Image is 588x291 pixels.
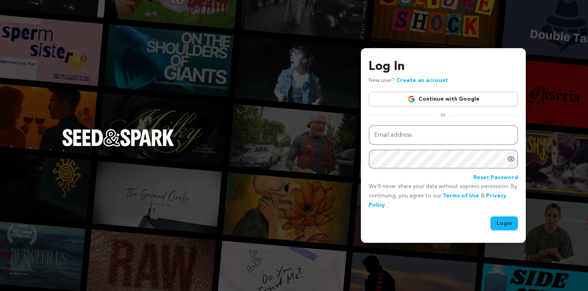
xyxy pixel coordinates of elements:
[369,76,448,85] p: New user?
[507,155,515,163] a: Show password as plain text. Warning: this will display your password on the screen.
[369,58,518,76] h3: Log In
[369,182,518,210] p: We’ll never share your data without express permission. By continuing, you agree to our & .
[408,95,415,103] img: Google logo
[396,78,448,83] a: Create an account
[369,193,506,208] a: Privacy Policy
[443,193,479,199] a: Terms of Use
[473,173,518,183] a: Reset Password
[62,129,174,162] a: Seed&Spark Homepage
[369,125,518,145] input: Email address
[62,129,174,146] img: Seed&Spark Logo
[369,92,518,106] a: Continue with Google
[436,111,451,119] span: or
[490,216,518,230] button: Login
